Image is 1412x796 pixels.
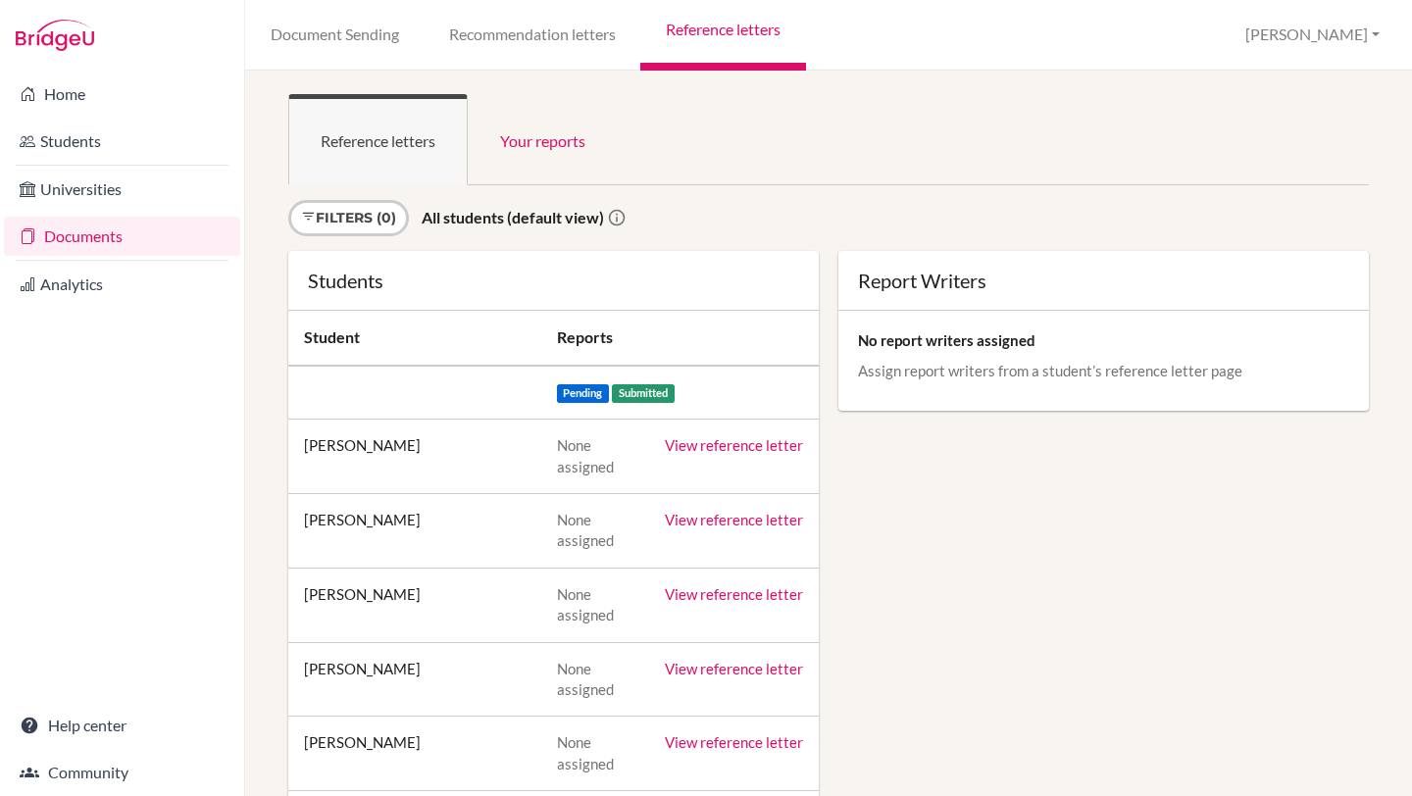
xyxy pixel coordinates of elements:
span: None assigned [557,733,614,771]
a: Filters (0) [288,200,409,236]
th: Reports [541,311,819,366]
p: No report writers assigned [858,330,1349,350]
a: Community [4,753,240,792]
div: Report Writers [858,271,1349,290]
span: None assigned [557,660,614,698]
img: Bridge-U [16,20,94,51]
a: View reference letter [665,733,803,751]
span: None assigned [557,436,614,474]
a: Reference letters [288,94,468,185]
strong: All students (default view) [422,208,604,226]
a: View reference letter [665,436,803,454]
td: [PERSON_NAME] [288,717,541,791]
a: Your reports [468,94,618,185]
span: None assigned [557,511,614,549]
span: Pending [557,384,610,403]
div: Students [308,271,799,290]
a: View reference letter [665,511,803,528]
td: [PERSON_NAME] [288,420,541,494]
a: Home [4,75,240,114]
td: [PERSON_NAME] [288,493,541,568]
span: None assigned [557,585,614,623]
a: Analytics [4,265,240,304]
td: [PERSON_NAME] [288,642,541,717]
a: Documents [4,217,240,256]
p: Assign report writers from a student’s reference letter page [858,361,1349,380]
span: Submitted [612,384,675,403]
td: [PERSON_NAME] [288,568,541,642]
a: View reference letter [665,585,803,603]
a: Universities [4,170,240,209]
a: Students [4,122,240,161]
a: Help center [4,706,240,745]
th: Student [288,311,541,366]
a: View reference letter [665,660,803,677]
button: [PERSON_NAME] [1236,17,1388,53]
